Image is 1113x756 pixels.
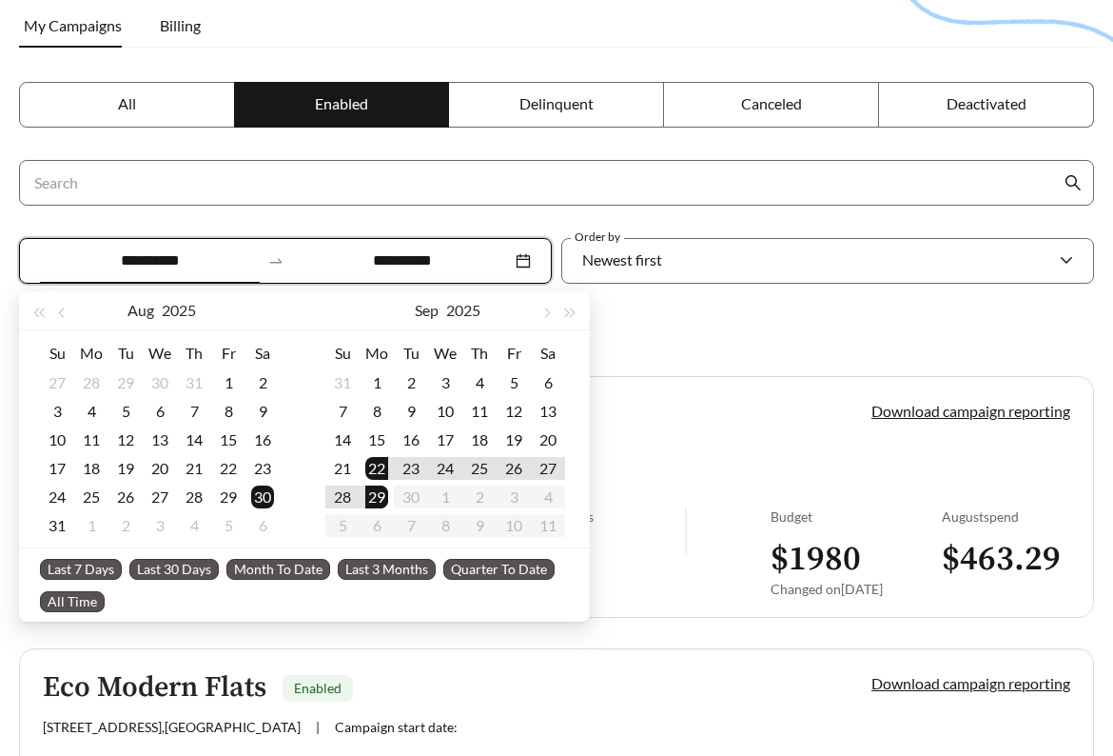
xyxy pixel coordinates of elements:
[43,719,301,735] span: [STREET_ADDRESS] , [GEOGRAPHIC_DATA]
[531,426,565,454] td: 2025-09-20
[468,371,491,394] div: 4
[40,338,74,368] th: Su
[183,457,205,480] div: 21
[251,428,274,451] div: 16
[40,483,74,511] td: 2025-08-24
[177,426,211,454] td: 2025-08-14
[360,454,394,483] td: 2025-09-22
[497,368,531,397] td: 2025-09-05
[462,368,497,397] td: 2025-09-04
[497,397,531,426] td: 2025-09-12
[40,511,74,540] td: 2025-08-31
[468,457,491,480] div: 25
[685,508,687,554] img: line
[74,338,108,368] th: Mo
[434,457,457,480] div: 24
[335,719,458,735] span: Campaign start date:
[74,426,108,454] td: 2025-08-11
[148,371,171,394] div: 30
[331,457,354,480] div: 21
[400,400,422,423] div: 9
[74,368,108,397] td: 2025-07-28
[245,483,280,511] td: 2025-08-30
[1064,174,1082,191] span: search
[365,486,388,508] div: 29
[325,426,360,454] td: 2025-09-14
[502,371,525,394] div: 5
[434,428,457,451] div: 17
[183,371,205,394] div: 31
[400,428,422,451] div: 16
[46,371,68,394] div: 27
[183,514,205,537] div: 4
[143,483,177,511] td: 2025-08-27
[80,514,103,537] div: 1
[360,368,394,397] td: 2025-09-01
[741,94,802,112] span: Canceled
[468,428,491,451] div: 18
[211,454,245,483] td: 2025-08-22
[331,486,354,508] div: 28
[40,426,74,454] td: 2025-08-10
[245,511,280,540] td: 2025-09-06
[537,400,559,423] div: 13
[942,538,1070,581] h3: $ 463.29
[143,511,177,540] td: 2025-09-03
[394,454,428,483] td: 2025-09-23
[251,457,274,480] div: 23
[245,397,280,426] td: 2025-08-09
[519,94,594,112] span: Delinquent
[211,426,245,454] td: 2025-08-15
[446,291,480,329] button: 2025
[531,454,565,483] td: 2025-09-27
[108,426,143,454] td: 2025-08-12
[315,94,368,112] span: Enabled
[143,426,177,454] td: 2025-08-13
[267,252,284,269] span: to
[394,426,428,454] td: 2025-09-16
[365,371,388,394] div: 1
[148,428,171,451] div: 13
[502,428,525,451] div: 19
[80,457,103,480] div: 18
[127,291,154,329] button: Aug
[325,483,360,511] td: 2025-09-28
[162,291,196,329] button: 2025
[108,397,143,426] td: 2025-08-05
[148,486,171,508] div: 27
[531,368,565,397] td: 2025-09-06
[497,426,531,454] td: 2025-09-19
[80,400,103,423] div: 4
[108,483,143,511] td: 2025-08-26
[108,511,143,540] td: 2025-09-02
[217,371,240,394] div: 1
[394,397,428,426] td: 2025-09-09
[80,428,103,451] div: 11
[143,338,177,368] th: We
[394,368,428,397] td: 2025-09-02
[114,428,137,451] div: 12
[211,368,245,397] td: 2025-08-01
[947,94,1026,112] span: Deactivated
[462,426,497,454] td: 2025-09-18
[46,486,68,508] div: 24
[771,538,942,581] h3: $ 1980
[360,338,394,368] th: Mo
[434,371,457,394] div: 3
[331,400,354,423] div: 7
[771,508,942,525] div: Budget
[80,371,103,394] div: 28
[217,457,240,480] div: 22
[46,400,68,423] div: 3
[114,371,137,394] div: 29
[46,514,68,537] div: 31
[217,486,240,508] div: 29
[365,457,388,480] div: 22
[400,457,422,480] div: 23
[211,483,245,511] td: 2025-08-29
[462,338,497,368] th: Th
[360,483,394,511] td: 2025-09-29
[143,368,177,397] td: 2025-07-30
[294,680,342,696] span: Enabled
[325,368,360,397] td: 2025-08-31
